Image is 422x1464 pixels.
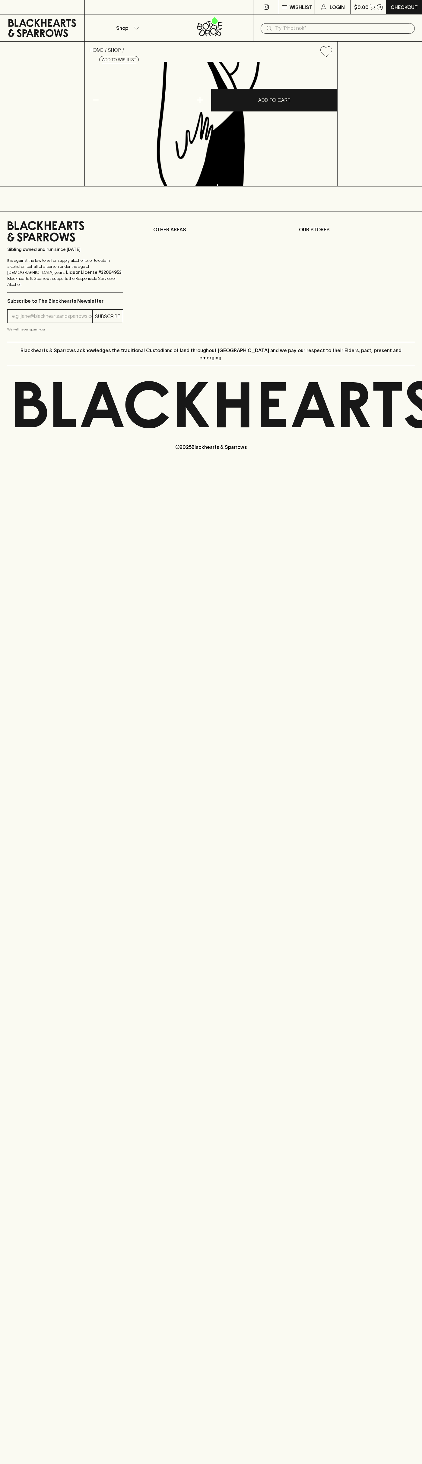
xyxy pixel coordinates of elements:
[7,326,123,332] p: We will never spam you
[379,5,381,9] p: 0
[275,23,410,33] input: Try "Pinot noir"
[93,310,123,323] button: SUBSCRIBE
[7,246,123,252] p: Sibling owned and run since [DATE]
[318,44,335,59] button: Add to wishlist
[85,14,169,41] button: Shop
[85,62,337,186] img: Tony's Chocolonely Milk Caramel Cookie 180g
[354,4,369,11] p: $0.00
[90,47,103,53] a: HOME
[258,96,290,104] p: ADD TO CART
[12,347,410,361] p: Blackhearts & Sparrows acknowledges the traditional Custodians of land throughout [GEOGRAPHIC_DAT...
[299,226,415,233] p: OUR STORES
[12,311,92,321] input: e.g. jane@blackheartsandsparrows.com.au
[66,270,122,275] strong: Liquor License #32064953
[330,4,345,11] p: Login
[211,89,337,111] button: ADD TO CART
[116,24,128,32] p: Shop
[290,4,313,11] p: Wishlist
[99,56,139,63] button: Add to wishlist
[85,4,90,11] p: ⠀
[153,226,269,233] p: OTHER AREAS
[108,47,121,53] a: SHOP
[7,297,123,305] p: Subscribe to The Blackhearts Newsletter
[7,257,123,287] p: It is against the law to sell or supply alcohol to, or to obtain alcohol on behalf of a person un...
[95,313,120,320] p: SUBSCRIBE
[391,4,418,11] p: Checkout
